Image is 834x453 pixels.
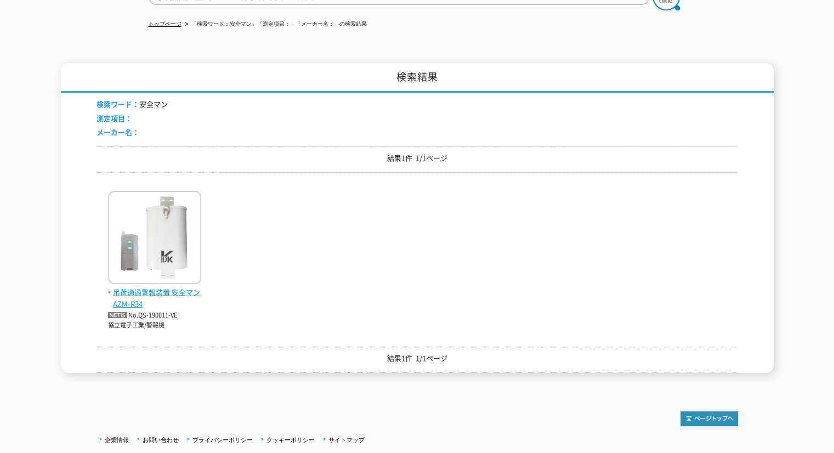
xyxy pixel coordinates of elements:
[97,99,139,109] span: 検索ワード：
[192,437,253,443] a: プライバシーポリシー
[108,310,201,321] p: No.QS-190011-VE
[108,275,201,309] a: 吊荷通過警報装置 安全マン AZM-R34
[108,321,201,330] p: 協立電子工業/警報機
[97,127,139,137] span: メーカー名：
[680,411,738,426] img: トップページへ
[97,353,738,364] p: 結果1件 1/1ページ
[266,437,315,443] a: クッキーポリシー
[108,287,201,310] span: 吊荷通過警報装置 安全マン AZM-R34
[149,21,181,27] a: トップページ
[328,437,365,443] a: サイトマップ
[97,113,132,123] span: 測定項目：
[97,99,168,110] li: 安全マン
[97,152,738,164] p: 結果1件 1/1ページ
[105,437,129,443] a: 企業情報
[61,63,774,93] h1: 検索結果
[108,191,201,287] img: AZM-R34
[183,19,367,30] li: 「検索ワード：安全マン」「測定項目：」「メーカー名：」の検索結果
[143,437,179,443] a: お問い合わせ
